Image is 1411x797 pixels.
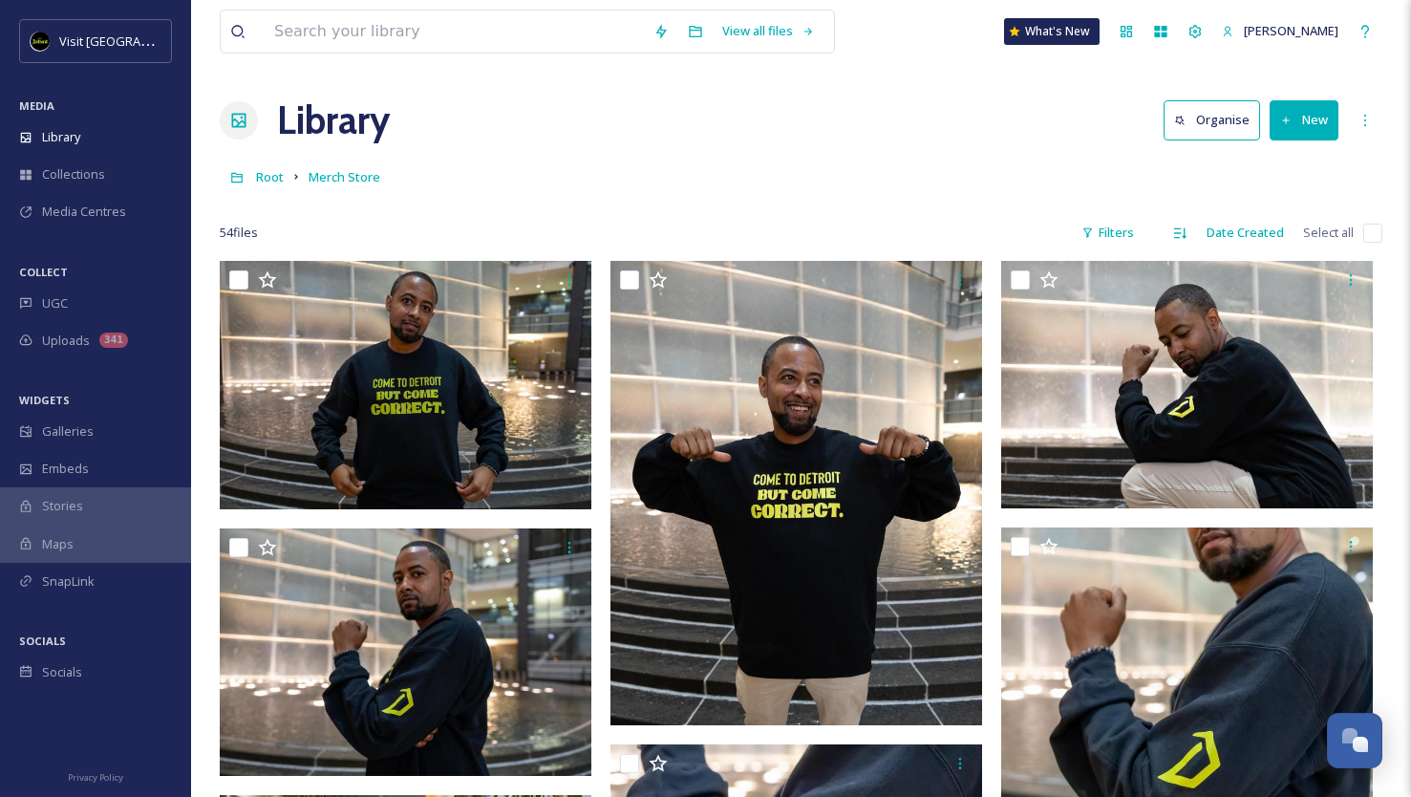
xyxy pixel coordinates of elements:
a: [PERSON_NAME] [1212,12,1348,50]
span: Privacy Policy [68,771,123,784]
a: Root [256,165,284,188]
a: What's New [1004,18,1100,45]
span: Socials [42,663,82,681]
div: 341 [99,333,128,348]
button: Open Chat [1327,713,1382,768]
img: IMG_2914.jpg [1001,261,1373,509]
span: Visit [GEOGRAPHIC_DATA] [59,32,207,50]
button: Organise [1164,100,1260,140]
span: Select all [1303,224,1354,242]
span: MEDIA [19,98,54,113]
span: Library [42,128,80,146]
span: SnapLink [42,572,95,591]
span: [PERSON_NAME] [1244,22,1338,39]
span: COLLECT [19,265,68,279]
span: Galleries [42,422,94,441]
button: New [1270,100,1338,140]
img: VISIT%20DETROIT%20LOGO%20-%20BLACK%20BACKGROUND.png [31,32,50,51]
img: IMG_2902.jpg [220,528,591,776]
span: Root [256,168,284,185]
span: 54 file s [220,224,258,242]
span: Uploads [42,332,90,350]
span: Maps [42,535,74,553]
span: Stories [42,497,83,515]
input: Search your library [265,11,644,53]
a: Privacy Policy [68,765,123,787]
span: Merch Store [309,168,380,185]
span: Collections [42,165,105,183]
span: UGC [42,294,68,312]
a: View all files [713,12,824,50]
div: Date Created [1197,214,1293,251]
img: IMG_2921.jpg [220,261,591,509]
a: Merch Store [309,165,380,188]
a: Library [277,92,390,149]
span: WIDGETS [19,393,70,407]
img: IMG_2916.jpg [610,261,982,725]
span: SOCIALS [19,634,66,648]
span: Embeds [42,460,89,478]
span: Media Centres [42,203,126,221]
div: Filters [1072,214,1144,251]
